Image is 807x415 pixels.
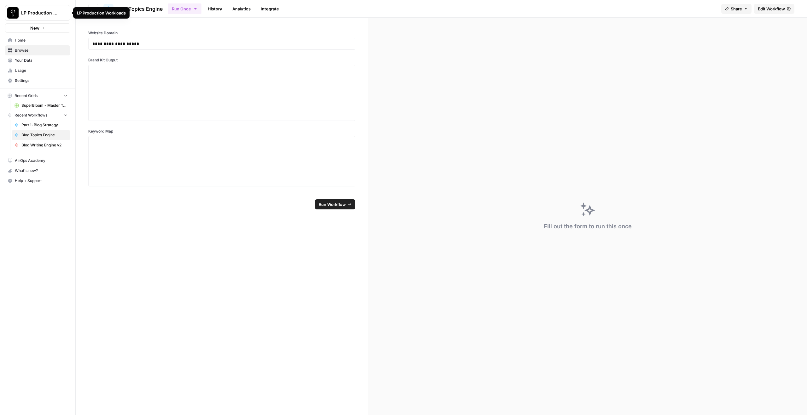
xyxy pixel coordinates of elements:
[721,4,752,14] button: Share
[116,5,163,13] span: Blog Topics Engine
[88,128,355,134] label: Keyword Map
[21,142,67,148] span: Blog Writing Engine v2
[77,10,126,16] div: LP Production Workloads
[5,45,70,55] a: Browse
[21,122,67,128] span: Part 1: Blog Strategy
[168,3,201,14] button: Run Once
[15,158,67,163] span: AirOps Academy
[5,91,70,100] button: Recent Grids
[15,58,67,63] span: Your Data
[5,35,70,45] a: Home
[5,176,70,186] button: Help + Support
[88,57,355,63] label: Brand Kit Output
[754,4,794,14] a: Edit Workflow
[5,156,70,166] a: AirOps Academy
[319,201,346,207] span: Run Workflow
[5,76,70,86] a: Settings
[544,222,632,231] div: Fill out the form to run this once
[15,68,67,73] span: Usage
[5,111,70,120] button: Recent Workflows
[15,178,67,184] span: Help + Support
[15,48,67,53] span: Browse
[15,37,67,43] span: Home
[758,6,785,12] span: Edit Workflow
[88,30,355,36] label: Website Domain
[204,4,226,14] a: History
[257,4,283,14] a: Integrate
[12,120,70,130] a: Part 1: Blog Strategy
[30,25,39,31] span: New
[12,140,70,150] a: Blog Writing Engine v2
[21,103,67,108] span: SuperBloom - Master Topic List
[731,6,742,12] span: Share
[229,4,254,14] a: Analytics
[21,10,59,16] span: LP Production Workloads
[103,4,163,14] a: Blog Topics Engine
[15,112,47,118] span: Recent Workflows
[5,65,70,76] a: Usage
[5,166,70,176] button: What's new?
[315,199,355,209] button: Run Workflow
[5,5,70,21] button: Workspace: LP Production Workloads
[5,23,70,33] button: New
[5,55,70,65] a: Your Data
[15,78,67,83] span: Settings
[12,100,70,111] a: SuperBloom - Master Topic List
[21,132,67,138] span: Blog Topics Engine
[12,130,70,140] a: Blog Topics Engine
[15,93,38,99] span: Recent Grids
[7,7,19,19] img: LP Production Workloads Logo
